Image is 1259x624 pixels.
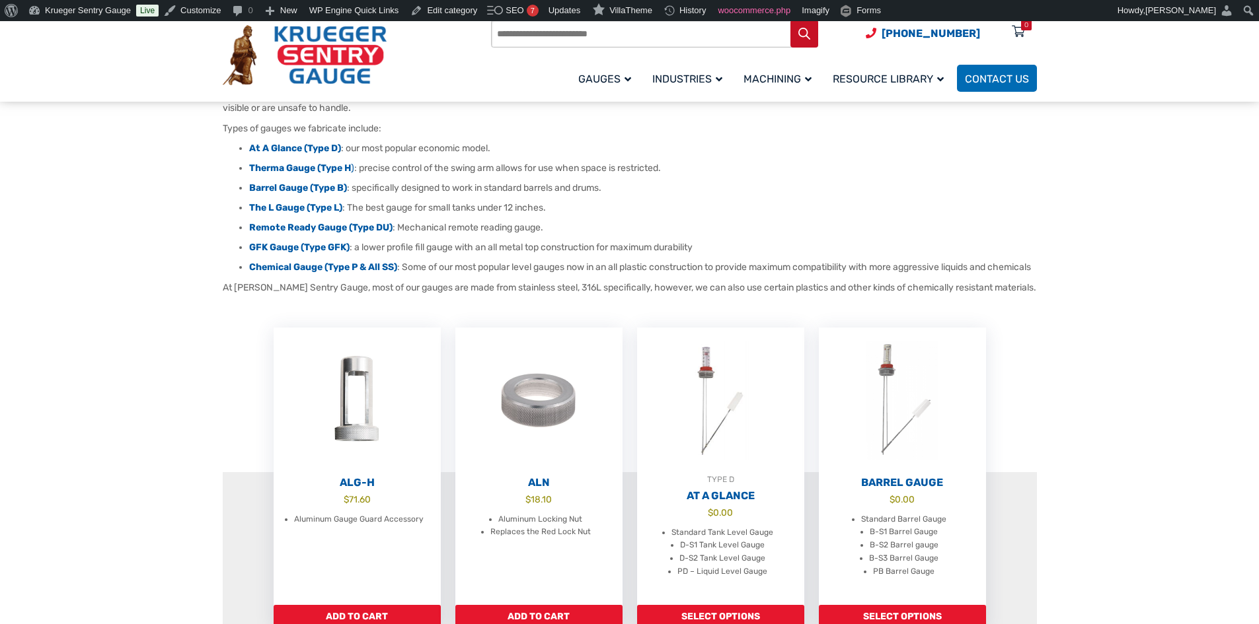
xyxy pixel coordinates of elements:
a: At A Glance (Type D) [249,143,341,154]
li: B-S2 Barrel gauge [870,539,938,552]
bdi: 0.00 [708,507,733,518]
a: Phone Number (920) 434-8860 [866,25,980,42]
bdi: 18.10 [525,494,552,504]
li: : specifically designed to work in standard barrels and drums. [249,182,1037,195]
span: Industries [652,73,722,85]
span: Resource Library [833,73,944,85]
span: $ [525,494,531,504]
a: GFK Gauge (Type GFK) [249,242,350,253]
a: Barrel Gauge $0.00 Standard Barrel Gauge B-S1 Barrel Gauge B-S2 Barrel gauge B-S3 Barrel Gauge PB... [819,328,986,605]
a: ALG-H $71.60 Aluminum Gauge Guard Accessory [274,328,441,605]
li: : a lower profile fill gauge with an all metal top construction for maximum durability [249,241,1037,254]
img: ALG-OF [274,328,441,473]
h2: Barrel Gauge [819,476,986,489]
li: Replaces the Red Lock Nut [490,526,591,539]
span: [PERSON_NAME] [1145,5,1216,15]
bdi: 0.00 [890,494,915,504]
li: : our most popular economic model. [249,142,1037,155]
li: : The best gauge for small tanks under 12 inches. [249,201,1037,215]
p: At [PERSON_NAME] Sentry Gauge, most of our gauges are made from stainless steel, 316L specificall... [223,281,1037,295]
a: Live [136,5,159,17]
a: ALN $18.10 Aluminum Locking Nut Replaces the Red Lock Nut [455,328,623,605]
span: $ [708,507,713,518]
img: Barrel Gauge [819,328,986,473]
span: Gauges [578,73,631,85]
li: : precise control of the swing arm allows for use when space is restricted. [249,162,1037,175]
a: Barrel Gauge (Type B) [249,182,347,193]
li: B-S1 Barrel Gauge [870,526,938,539]
div: 0 [1024,20,1028,30]
li: PB Barrel Gauge [873,565,935,578]
img: ALN [455,328,623,473]
h2: ALG-H [274,476,441,489]
li: Standard Barrel Gauge [861,513,946,526]
strong: Therma Gauge (Type H [249,162,351,174]
a: TYPE DAt A Glance $0.00 Standard Tank Level Gauge D-S1 Tank Level Gauge D-S2 Tank Level Gauge PD ... [637,328,804,605]
div: TYPE D [637,473,804,486]
img: At A Glance [637,328,804,473]
li: Standard Tank Level Gauge [671,526,773,539]
a: Therma Gauge (Type H) [249,162,354,174]
h2: At A Glance [637,489,804,503]
li: PD – Liquid Level Gauge [677,565,767,578]
a: Resource Library [825,63,957,94]
bdi: 71.60 [344,494,371,504]
a: Remote Ready Gauge (Type DU) [249,222,393,233]
li: B-S3 Barrel Gauge [869,552,938,565]
h2: ALN [455,476,623,489]
li: Aluminum Locking Nut [498,513,582,526]
span: woocommerce.php [718,5,790,15]
span: Machining [744,73,812,85]
li: D-S1 Tank Level Gauge [680,539,765,552]
a: Machining [736,63,825,94]
span: $ [344,494,349,504]
span: $ [890,494,895,504]
span: [PHONE_NUMBER] [882,27,980,40]
a: Chemical Gauge (Type P & All SS) [249,261,397,273]
a: Gauges [570,63,644,94]
a: Contact Us [957,65,1037,92]
a: The L Gauge (Type L) [249,202,342,213]
p: Types of gauges we fabricate include: [223,121,1037,135]
a: Industries [644,63,736,94]
img: Krueger Sentry Gauge [223,25,387,86]
div: 7 [527,5,539,17]
li: : Some of our most popular level gauges now in an all plastic construction to provide maximum com... [249,261,1037,274]
li: Aluminum Gauge Guard Accessory [294,513,424,526]
span: Contact Us [965,73,1029,85]
li: D-S2 Tank Level Gauge [679,552,765,565]
li: : Mechanical remote reading gauge. [249,221,1037,234]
